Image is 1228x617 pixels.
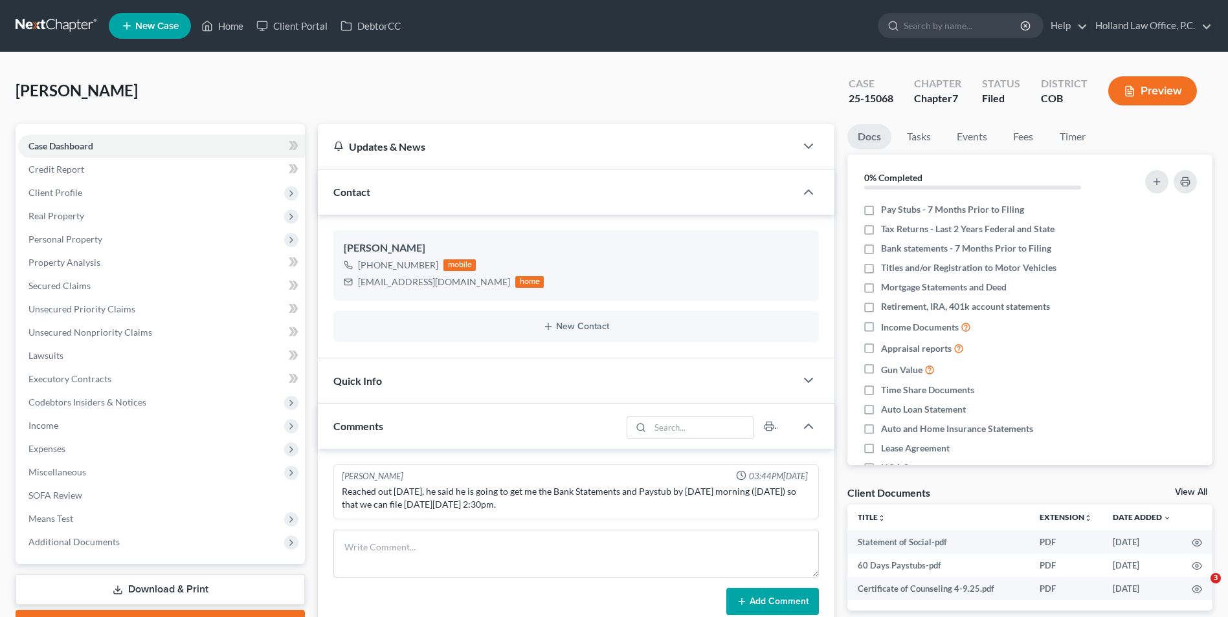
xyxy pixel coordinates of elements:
[1184,573,1215,604] iframe: Intercom live chat
[28,536,120,547] span: Additional Documents
[250,14,334,38] a: Client Portal
[333,186,370,198] span: Contact
[847,124,891,149] a: Docs
[28,373,111,384] span: Executory Contracts
[28,443,65,454] span: Expenses
[28,140,93,151] span: Case Dashboard
[28,233,102,244] span: Personal Property
[946,124,998,149] a: Events
[881,442,950,455] span: Lease Agreement
[1084,514,1092,522] i: unfold_more
[1108,76,1197,105] button: Preview
[195,14,250,38] a: Home
[847,554,1029,577] td: 60 Days Paystubs-pdf
[847,486,930,499] div: Client Documents
[849,76,893,91] div: Case
[858,512,886,522] a: Titleunfold_more
[849,91,893,106] div: 25-15068
[881,461,945,474] span: HOA Statement
[1041,91,1088,106] div: COB
[1102,530,1181,554] td: [DATE]
[28,490,82,501] span: SOFA Review
[28,513,73,524] span: Means Test
[18,135,305,158] a: Case Dashboard
[726,588,819,615] button: Add Comment
[914,76,961,91] div: Chapter
[28,257,100,268] span: Property Analysis
[878,514,886,522] i: unfold_more
[1029,577,1102,600] td: PDF
[1041,76,1088,91] div: District
[1089,14,1212,38] a: Holland Law Office, P.C.
[881,384,974,396] span: Time Share Documents
[847,530,1029,554] td: Statement of Social-pdf
[28,350,63,361] span: Lawsuits
[650,417,753,438] input: Search...
[1029,530,1102,554] td: PDF
[28,210,84,221] span: Real Property
[982,76,1020,91] div: Status
[135,21,179,31] span: New Case
[18,484,305,507] a: SOFA Review
[28,280,91,291] span: Secured Claims
[881,261,1056,274] span: Titles and/or Registration to Motor Vehicles
[18,274,305,298] a: Secured Claims
[1029,554,1102,577] td: PDF
[1040,512,1092,522] a: Extensionunfold_more
[28,327,152,338] span: Unsecured Nonpriority Claims
[1211,573,1221,583] span: 3
[28,303,135,314] span: Unsecured Priority Claims
[18,321,305,344] a: Unsecured Nonpriority Claims
[881,422,1033,435] span: Auto and Home Insurance Statements
[864,172,922,183] strong: 0% Completed
[1163,514,1171,522] i: expand_more
[333,140,780,153] div: Updates & News
[897,124,941,149] a: Tasks
[334,14,407,38] a: DebtorCC
[16,574,305,605] a: Download & Print
[16,81,138,100] span: [PERSON_NAME]
[881,281,1007,294] span: Mortgage Statements and Deed
[881,300,1050,313] span: Retirement, IRA, 401k account statements
[881,403,966,416] span: Auto Loan Statement
[443,259,476,271] div: mobile
[28,187,82,198] span: Client Profile
[28,420,58,431] span: Income
[1113,512,1171,522] a: Date Added expand_more
[358,276,510,288] div: [EMAIL_ADDRESS][DOMAIN_NAME]
[18,367,305,391] a: Executory Contracts
[18,344,305,367] a: Lawsuits
[342,470,403,482] div: [PERSON_NAME]
[28,396,146,407] span: Codebtors Insiders & Notices
[749,470,808,482] span: 03:44PM[DATE]
[18,298,305,321] a: Unsecured Priority Claims
[847,577,1029,600] td: Certificate of Counseling 4-9.25.pdf
[18,158,305,181] a: Credit Report
[914,91,961,106] div: Chapter
[881,222,1055,235] span: Tax Returns - Last 2 Years Federal and State
[881,242,1051,255] span: Bank statements - 7 Months Prior to Filing
[28,466,86,477] span: Miscellaneous
[1102,554,1181,577] td: [DATE]
[28,164,84,175] span: Credit Report
[881,321,959,334] span: Income Documents
[1049,124,1096,149] a: Timer
[952,92,958,104] span: 7
[1102,577,1181,600] td: [DATE]
[333,420,383,432] span: Comments
[982,91,1020,106] div: Filed
[344,321,809,332] button: New Contact
[881,363,922,376] span: Gun Value
[881,342,952,355] span: Appraisal reports
[358,259,438,272] div: [PHONE_NUMBER]
[333,374,382,387] span: Quick Info
[18,251,305,274] a: Property Analysis
[881,203,1024,216] span: Pay Stubs - 7 Months Prior to Filing
[342,485,810,511] div: Reached out [DATE], he said he is going to get me the Bank Statements and Paystub by [DATE] morni...
[1003,124,1044,149] a: Fees
[515,276,544,288] div: home
[1175,488,1207,497] a: View All
[1044,14,1088,38] a: Help
[904,14,1022,38] input: Search by name...
[344,241,809,256] div: [PERSON_NAME]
